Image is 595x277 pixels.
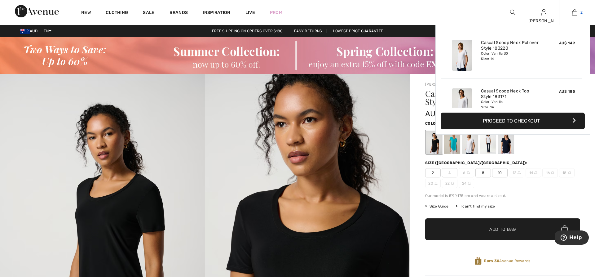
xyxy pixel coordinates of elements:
h1: Casual Scoop Neck Pullover Style 183220 [425,90,554,106]
a: Brands [170,10,188,16]
strong: Earn 30 [484,259,499,263]
span: AUD [20,29,40,33]
span: 20 [425,179,441,188]
div: [PERSON_NAME] [528,18,559,24]
span: Color: [425,121,440,126]
img: Australian Dollar [20,29,30,34]
span: 12 [509,168,524,177]
iframe: Opens a widget where you can find more information [555,230,589,246]
div: Vanilla 30 [462,131,478,154]
img: My Info [541,9,546,16]
span: 10 [492,168,508,177]
img: Bag.svg [561,225,568,233]
img: 1ère Avenue [15,5,59,17]
button: Proceed to Checkout [441,113,585,129]
span: 16 [542,168,558,177]
span: 2 [425,168,441,177]
a: Easy Returns [289,29,327,33]
span: 4 [442,168,457,177]
a: Casual Scoop Neck Pullover Style 183220 [481,40,542,51]
img: ring-m.svg [468,182,471,185]
img: Casual Scoop Neck Top Style 183171 [452,88,472,119]
img: search the website [510,9,515,16]
img: Avenue Rewards [475,257,482,265]
a: Sale [143,10,154,16]
img: ring-m.svg [518,171,521,174]
span: 8 [475,168,491,177]
a: Lowest Price Guarantee [328,29,388,33]
span: 22 [442,179,457,188]
a: Clothing [106,10,128,16]
a: New [81,10,91,16]
img: Casual Scoop Neck Pullover Style 183220 [452,40,472,71]
span: AU$ 149 [425,109,455,118]
div: Size ([GEOGRAPHIC_DATA]/[GEOGRAPHIC_DATA]): [425,160,529,166]
span: AU$ 185 [559,89,575,94]
img: ring-m.svg [551,171,554,174]
a: Prom [270,9,282,16]
div: White [480,131,496,154]
a: Live [245,9,255,16]
span: 2 [580,10,583,15]
div: Color: Vanilla Size: 14 [481,100,542,109]
a: Casual Scoop Neck Top Style 183171 [481,88,542,100]
img: ring-m.svg [534,171,537,174]
img: ring-m.svg [451,182,454,185]
div: Aruba blue [444,131,460,154]
span: Avenue Rewards [484,258,530,264]
div: I can't find my size [456,203,495,209]
span: Size Guide [425,203,448,209]
img: ring-m.svg [467,171,470,174]
a: 2 [559,9,590,16]
a: Sign In [541,9,546,15]
span: AU$ 149 [559,41,575,45]
img: ring-m.svg [434,182,438,185]
div: Color: Vanilla 30 Size: 14 [481,51,542,61]
img: My Bag [572,9,577,16]
span: 14 [526,168,541,177]
a: Free shipping on orders over $180 [207,29,288,33]
div: Black [426,131,442,154]
div: Our model is 5'9"/175 cm and wears a size 6. [425,193,580,199]
a: [PERSON_NAME] [425,82,456,87]
span: 24 [459,179,474,188]
button: Add to Bag [425,218,580,240]
span: 6 [459,168,474,177]
span: Inspiration [203,10,230,16]
span: Add to Bag [489,226,516,233]
div: Midnight Blue 40 [498,131,514,154]
span: EN [44,29,51,33]
img: ring-m.svg [568,171,571,174]
span: 18 [559,168,575,177]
